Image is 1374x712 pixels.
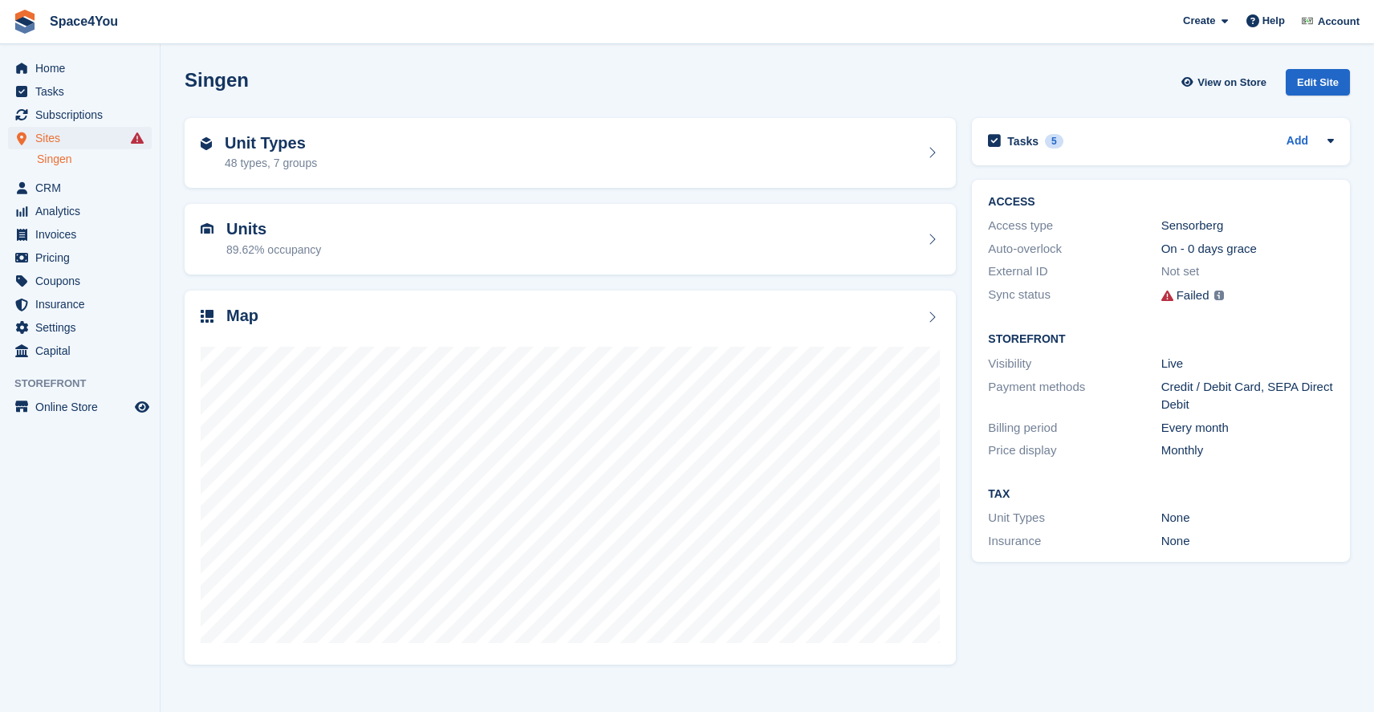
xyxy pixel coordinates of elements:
[8,223,152,246] a: menu
[1161,240,1334,258] div: On - 0 days grace
[1045,134,1063,149] div: 5
[14,376,160,392] span: Storefront
[1161,217,1334,235] div: Sensorberg
[1179,69,1273,96] a: View on Store
[1161,262,1334,281] div: Not set
[43,8,124,35] a: Space4You
[35,57,132,79] span: Home
[132,397,152,417] a: Preview store
[13,10,37,34] img: stora-icon-8386f47178a22dfd0bd8f6a31ec36ba5ce8667c1dd55bd0f319d3a0aa187defe.svg
[1161,378,1334,414] div: Credit / Debit Card, SEPA Direct Debit
[8,127,152,149] a: menu
[988,262,1161,281] div: External ID
[201,137,212,150] img: unit-type-icn-2b2737a686de81e16bb02015468b77c625bbabd49415b5ef34ead5e3b44a266d.svg
[35,293,132,315] span: Insurance
[1183,13,1215,29] span: Create
[201,223,213,234] img: unit-icn-7be61d7bf1b0ce9d3e12c5938cc71ed9869f7b940bace4675aadf7bd6d80202e.svg
[201,310,213,323] img: map-icn-33ee37083ee616e46c38cad1a60f524a97daa1e2b2c8c0bc3eb3415660979fc1.svg
[1161,441,1334,460] div: Monthly
[35,270,132,292] span: Coupons
[226,220,321,238] h2: Units
[37,152,152,167] a: Singen
[131,132,144,144] i: Smart entry sync failures have occurred
[35,316,132,339] span: Settings
[988,441,1161,460] div: Price display
[1287,132,1308,151] a: Add
[1161,419,1334,437] div: Every month
[988,286,1161,306] div: Sync status
[225,134,317,153] h2: Unit Types
[1007,134,1039,149] h2: Tasks
[1161,509,1334,527] div: None
[8,293,152,315] a: menu
[35,340,132,362] span: Capital
[185,69,249,91] h2: Singen
[35,177,132,199] span: CRM
[226,242,321,258] div: 89.62% occupancy
[35,223,132,246] span: Invoices
[8,177,152,199] a: menu
[1161,355,1334,373] div: Live
[8,316,152,339] a: menu
[8,396,152,418] a: menu
[8,80,152,103] a: menu
[35,246,132,269] span: Pricing
[988,378,1161,414] div: Payment methods
[988,355,1161,373] div: Visibility
[185,291,956,665] a: Map
[988,196,1334,209] h2: ACCESS
[988,509,1161,527] div: Unit Types
[8,57,152,79] a: menu
[35,104,132,126] span: Subscriptions
[1197,75,1266,91] span: View on Store
[988,419,1161,437] div: Billing period
[1177,287,1209,305] div: Failed
[225,155,317,172] div: 48 types, 7 groups
[185,118,956,189] a: Unit Types 48 types, 7 groups
[35,127,132,149] span: Sites
[1262,13,1285,29] span: Help
[988,488,1334,501] h2: Tax
[8,200,152,222] a: menu
[988,532,1161,551] div: Insurance
[226,307,258,325] h2: Map
[988,217,1161,235] div: Access type
[8,270,152,292] a: menu
[8,340,152,362] a: menu
[988,333,1334,346] h2: Storefront
[35,396,132,418] span: Online Store
[8,246,152,269] a: menu
[1286,69,1350,96] div: Edit Site
[1286,69,1350,102] a: Edit Site
[35,200,132,222] span: Analytics
[988,240,1161,258] div: Auto-overlock
[8,104,152,126] a: menu
[1161,532,1334,551] div: None
[35,80,132,103] span: Tasks
[1318,14,1360,30] span: Account
[185,204,956,275] a: Units 89.62% occupancy
[1299,13,1315,29] img: Finn-Kristof Kausch
[1214,291,1224,300] img: icon-info-grey-7440780725fd019a000dd9b08b2336e03edf1995a4989e88bcd33f0948082b44.svg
